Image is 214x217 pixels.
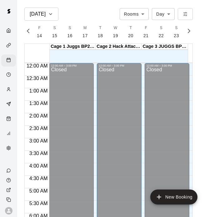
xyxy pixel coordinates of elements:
a: View public page [1,185,17,195]
span: 4:00 AM [28,163,49,169]
img: Swift logo [2,5,15,18]
span: S [69,25,71,31]
span: 3:00 AM [28,138,49,144]
button: M17 [77,23,93,41]
button: T20 [123,23,138,41]
button: F21 [138,23,154,41]
span: 12:30 AM [25,76,49,81]
button: W19 [108,23,123,41]
div: Cage 1 Juggs BP2 Baseball Juggs BP1 Softball [50,44,96,50]
p: 19 [113,33,118,39]
a: Visit help center [1,175,17,185]
span: 5:00 AM [28,188,49,194]
p: 15 [52,33,57,39]
button: [DATE] [24,8,58,21]
button: S16 [62,23,77,41]
span: T [130,25,132,31]
span: W [114,25,117,31]
p: 20 [128,33,133,39]
p: 21 [143,33,149,39]
p: 17 [82,33,88,39]
span: 12:00 AM [25,63,49,68]
span: 1:30 AM [28,101,49,106]
span: 2:00 AM [28,113,49,119]
button: T18 [93,23,108,41]
button: add [150,189,197,204]
span: F [145,25,147,31]
span: 3:30 AM [28,151,49,156]
button: S22 [154,23,169,41]
span: S [53,25,56,31]
p: 23 [174,33,179,39]
span: 5:30 AM [28,201,49,206]
h6: [DATE] [30,10,46,18]
span: M [83,25,87,31]
span: S [175,25,177,31]
span: S [160,25,162,31]
div: Cage 3 JUGGS BP1 Baseball [142,44,187,50]
p: 18 [98,33,103,39]
div: 12:00 AM – 3:00 PM [51,64,92,67]
span: 4:30 AM [28,176,49,181]
button: S15 [47,23,62,41]
div: Rooms [120,8,149,20]
div: Copy public page link [1,195,17,204]
span: 2:30 AM [28,126,49,131]
div: Cage 2 Hack Attack Jr. [96,44,142,50]
p: 22 [159,33,164,39]
a: Contact Us [1,166,17,175]
p: 16 [67,33,72,39]
div: 12:00 AM – 3:00 PM [99,64,140,67]
span: 1:00 AM [28,88,49,93]
div: Day [152,8,175,20]
button: S23 [169,23,184,41]
p: 14 [37,33,42,39]
span: T [99,25,102,31]
button: F14 [32,23,47,41]
span: F [38,25,41,31]
div: 12:00 AM – 3:00 PM [147,64,187,67]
